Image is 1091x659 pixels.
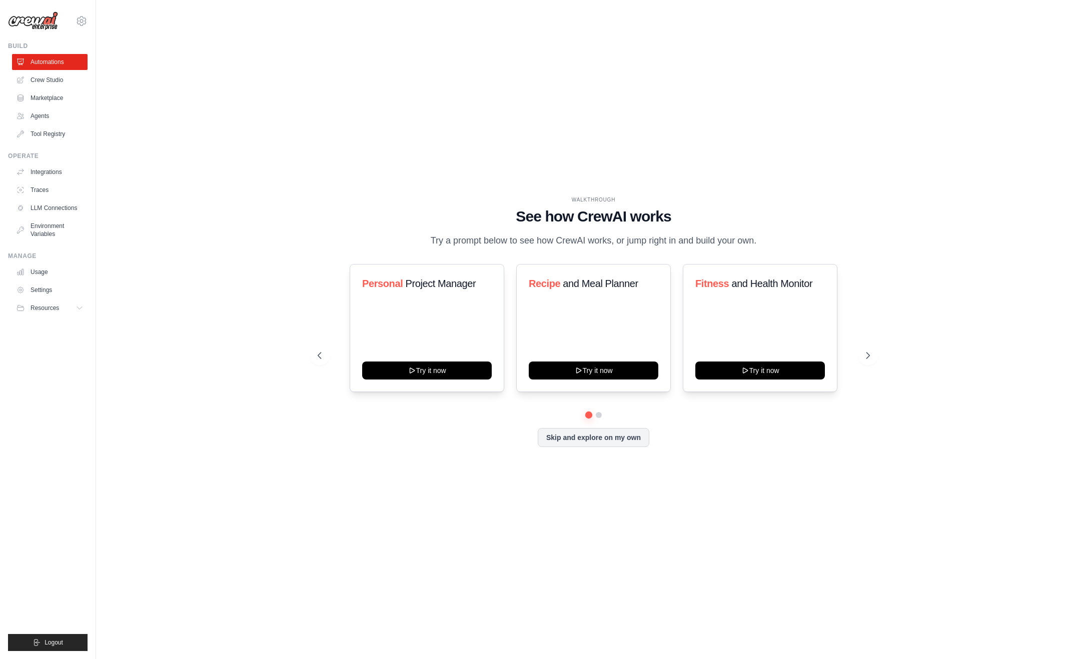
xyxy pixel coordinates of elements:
div: WALKTHROUGH [318,196,870,203]
a: Tool Registry [12,126,88,142]
span: Recipe [529,278,560,289]
div: Manage [8,252,88,260]
p: Try a prompt below to see how CrewAI works, or jump right in and build your own. [426,233,762,248]
a: Usage [12,264,88,280]
span: Personal [362,278,403,289]
a: Settings [12,282,88,298]
img: Logo [8,11,58,30]
a: Agents [12,108,88,124]
a: Automations [12,54,88,70]
span: Fitness [695,278,729,289]
a: Marketplace [12,90,88,106]
a: Integrations [12,164,88,180]
div: Operate [8,152,88,160]
a: Traces [12,182,88,198]
button: Logout [8,634,88,651]
button: Resources [12,300,88,316]
span: and Meal Planner [563,278,638,289]
span: and Health Monitor [732,278,813,289]
a: Crew Studio [12,72,88,88]
button: Skip and explore on my own [538,428,649,447]
span: Project Manager [405,278,476,289]
h1: See how CrewAI works [318,207,870,225]
button: Try it now [695,361,825,379]
div: Build [8,42,88,50]
a: Environment Variables [12,218,88,242]
span: Resources [31,304,59,312]
button: Try it now [362,361,492,379]
button: Try it now [529,361,658,379]
a: LLM Connections [12,200,88,216]
span: Logout [45,638,63,646]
